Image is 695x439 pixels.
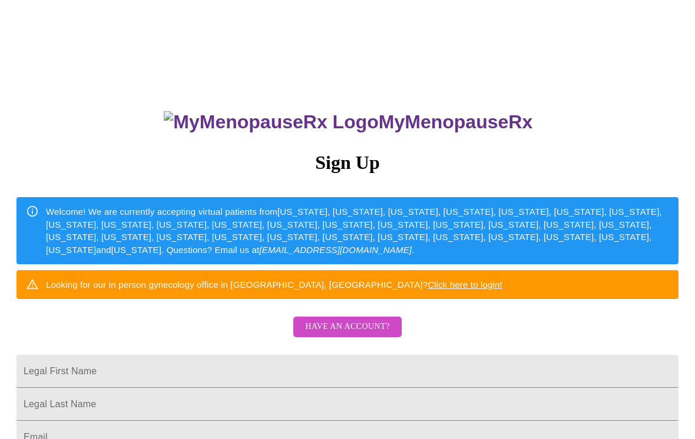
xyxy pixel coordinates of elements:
[18,111,679,133] h3: MyMenopauseRx
[164,111,378,133] img: MyMenopauseRx Logo
[428,280,502,290] a: Click here to login!
[305,320,389,334] span: Have an account?
[16,152,679,174] h3: Sign Up
[46,274,502,295] div: Looking for our in person gynecology office in [GEOGRAPHIC_DATA], [GEOGRAPHIC_DATA]?
[46,201,669,261] div: Welcome! We are currently accepting virtual patients from [US_STATE], [US_STATE], [US_STATE], [US...
[290,330,404,340] a: Have an account?
[259,245,412,255] em: [EMAIL_ADDRESS][DOMAIN_NAME]
[293,317,401,337] button: Have an account?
